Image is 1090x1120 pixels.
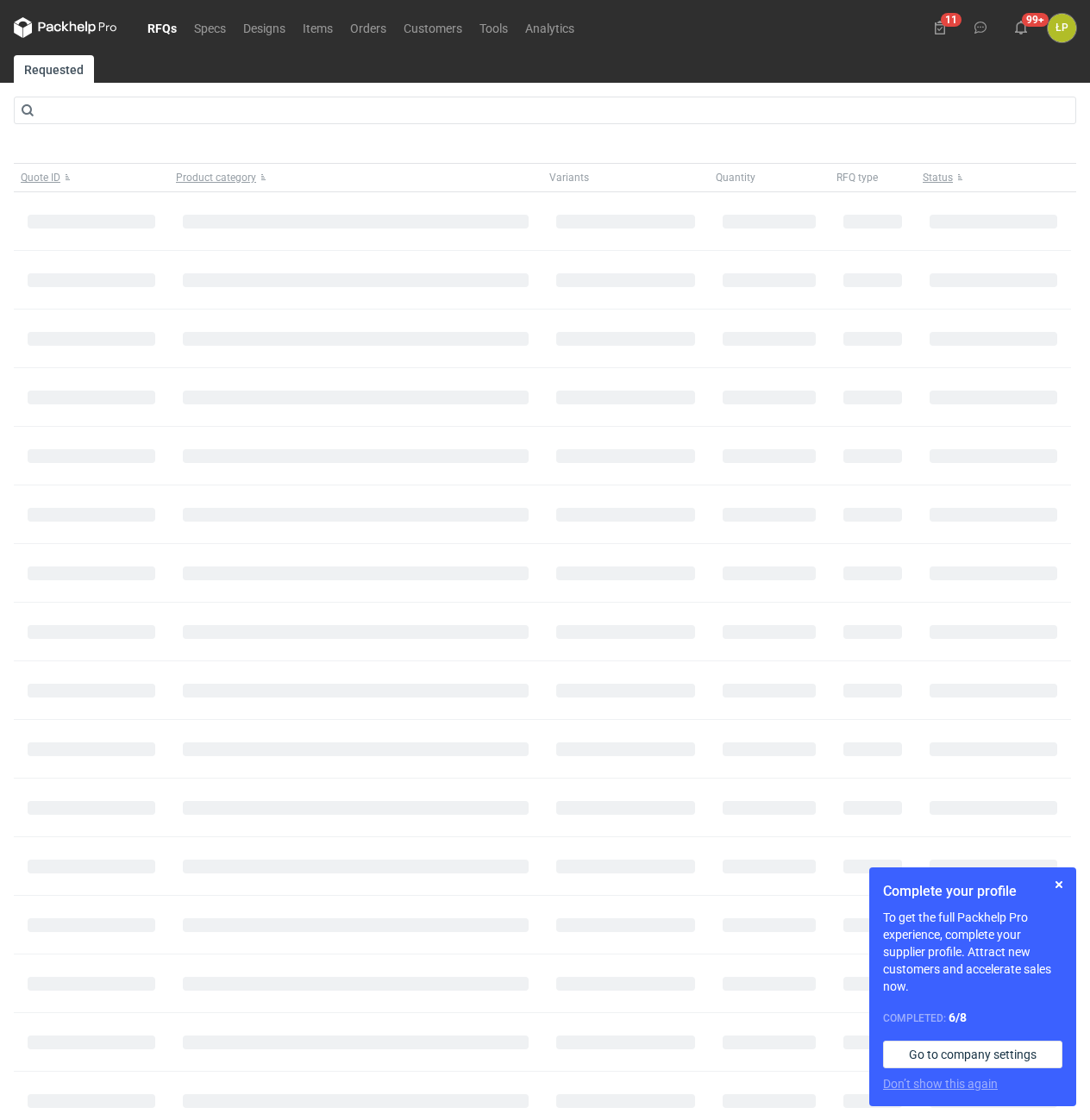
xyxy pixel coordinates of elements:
[21,171,60,185] span: Quote ID
[1049,874,1069,895] button: Skip for now
[169,164,542,191] button: Product category
[185,17,235,38] a: Specs
[923,171,953,185] span: Status
[1048,14,1076,42] div: Łukasz Postawa
[883,1075,998,1092] button: Don’t show this again
[1007,14,1035,41] button: 99+
[949,1011,967,1024] strong: 6 / 8
[1048,14,1076,42] button: ŁP
[395,17,471,38] a: Customers
[836,171,878,185] span: RFQ type
[883,1009,1062,1027] div: Completed:
[294,17,341,38] a: Items
[926,14,954,41] button: 11
[916,164,1071,191] button: Status
[883,909,1062,995] p: To get the full Packhelp Pro experience, complete your supplier profile. Attract new customers an...
[14,164,169,191] button: Quote ID
[341,17,395,38] a: Orders
[716,171,755,185] span: Quantity
[549,171,589,185] span: Variants
[517,17,583,38] a: Analytics
[235,17,294,38] a: Designs
[176,171,256,185] span: Product category
[139,17,185,38] a: RFQs
[14,55,94,83] a: Requested
[883,881,1062,902] h1: Complete your profile
[14,17,117,38] svg: Packhelp Pro
[471,17,517,38] a: Tools
[883,1041,1062,1068] a: Go to company settings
